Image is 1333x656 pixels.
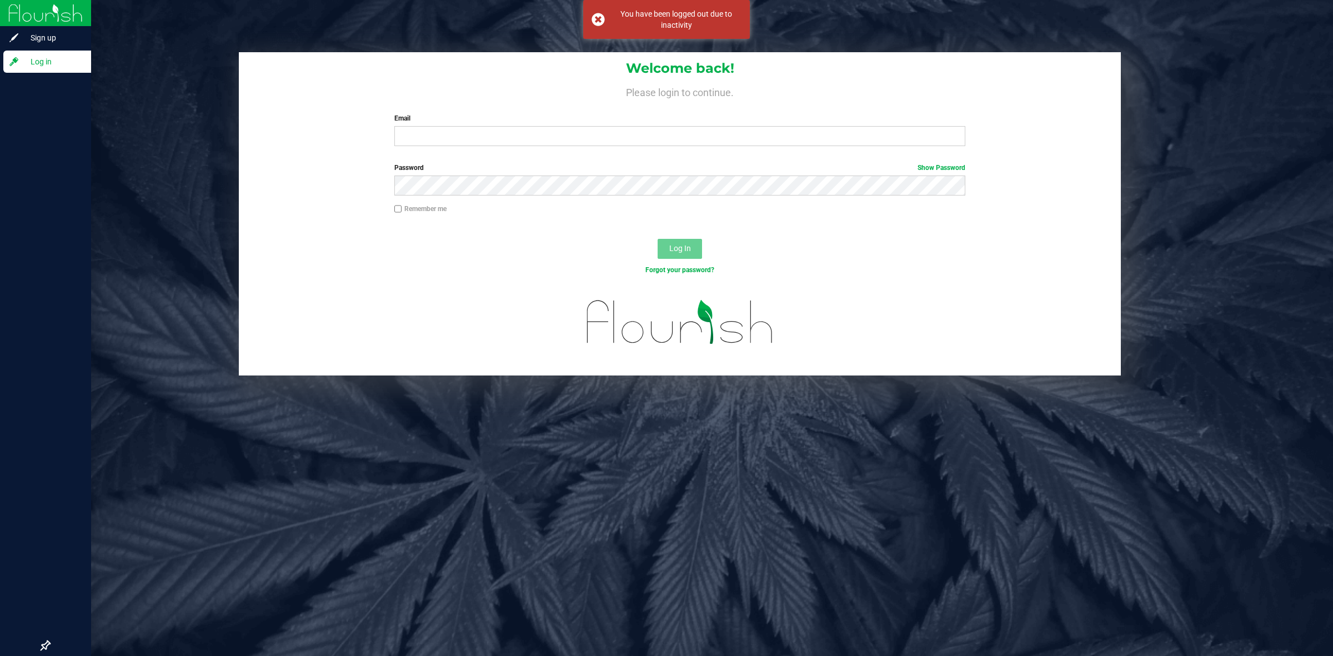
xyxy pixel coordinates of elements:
span: Sign up [19,31,86,44]
button: Log In [658,239,702,259]
div: You have been logged out due to inactivity [611,8,741,31]
input: Remember me [394,205,402,213]
label: Email [394,113,966,123]
inline-svg: Sign up [8,32,19,43]
span: Password [394,164,424,172]
a: Show Password [918,164,965,172]
h1: Welcome back! [239,61,1121,76]
label: Remember me [394,204,447,214]
span: Log In [669,244,691,253]
img: flourish_logo.svg [570,287,790,358]
h4: Please login to continue. [239,84,1121,98]
a: Forgot your password? [645,266,714,274]
inline-svg: Log in [8,56,19,67]
span: Log in [19,55,86,68]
